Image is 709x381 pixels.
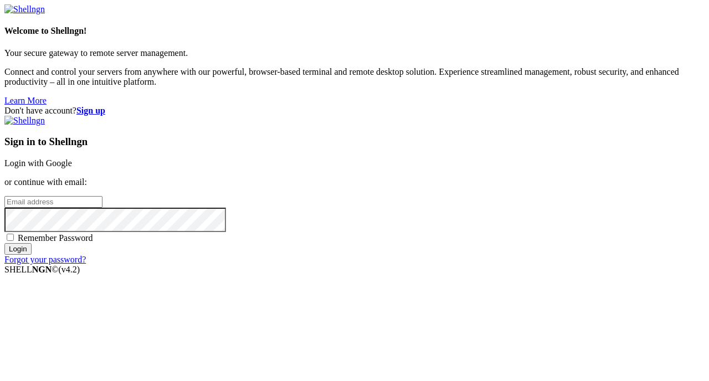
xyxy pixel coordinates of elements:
[4,196,102,208] input: Email address
[4,48,705,58] p: Your secure gateway to remote server management.
[4,255,86,264] a: Forgot your password?
[4,26,705,36] h4: Welcome to Shellngn!
[4,243,32,255] input: Login
[18,233,93,243] span: Remember Password
[59,265,80,274] span: 4.2.0
[4,177,705,187] p: or continue with email:
[32,265,52,274] b: NGN
[7,234,14,241] input: Remember Password
[76,106,105,115] a: Sign up
[4,158,72,168] a: Login with Google
[4,136,705,148] h3: Sign in to Shellngn
[4,116,45,126] img: Shellngn
[4,96,47,105] a: Learn More
[4,265,80,274] span: SHELL ©
[4,4,45,14] img: Shellngn
[4,67,705,87] p: Connect and control your servers from anywhere with our powerful, browser-based terminal and remo...
[4,106,705,116] div: Don't have account?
